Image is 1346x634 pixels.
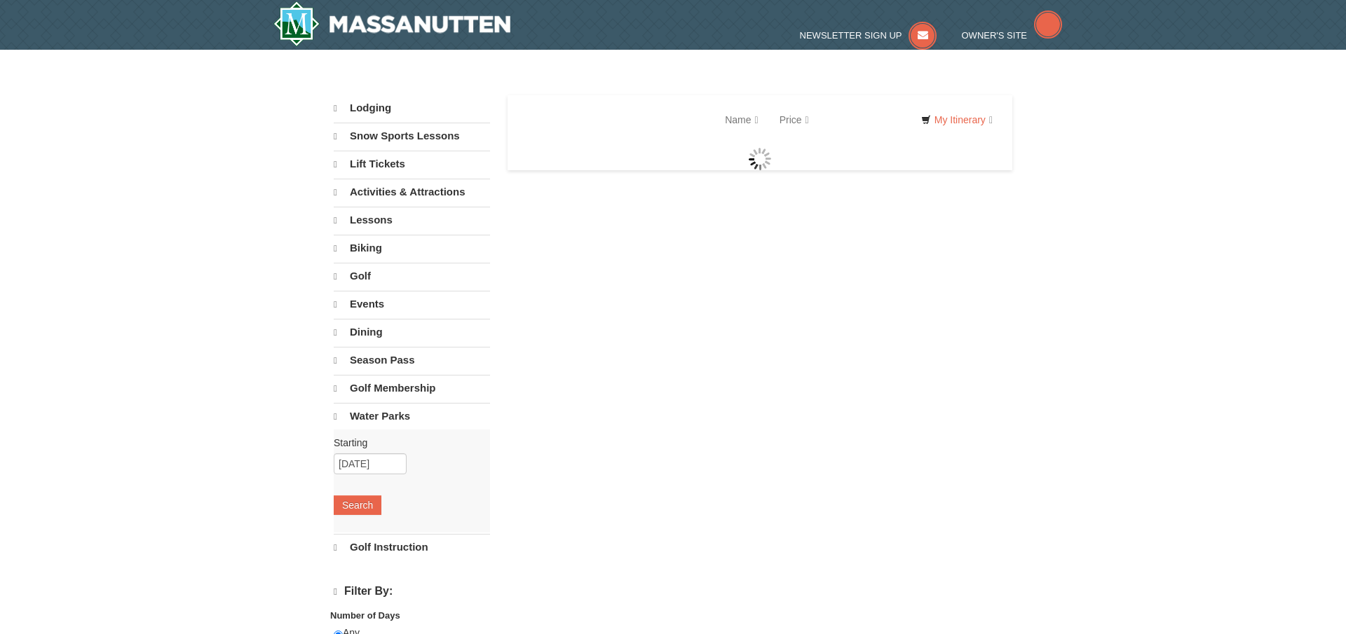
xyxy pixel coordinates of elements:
a: Lodging [334,95,490,121]
a: My Itinerary [912,109,1002,130]
a: Golf Membership [334,375,490,401]
a: Activities & Attractions [334,179,490,205]
a: Snow Sports Lessons [334,123,490,149]
a: Golf [334,263,490,289]
a: Dining [334,319,490,345]
label: Starting [334,436,480,450]
a: Lift Tickets [334,151,490,177]
a: Biking [334,235,490,261]
a: Water Parks [334,403,490,429]
a: Massanutten Resort [273,1,510,46]
a: Events [334,291,490,317]
a: Lessons [334,207,490,233]
h4: Filter By: [334,585,490,598]
a: Name [714,106,768,134]
a: Price [769,106,820,134]
a: Owner's Site [962,30,1063,41]
strong: Number of Days [330,610,400,621]
a: Season Pass [334,347,490,373]
a: Newsletter Sign Up [800,30,937,41]
span: Owner's Site [962,30,1028,41]
span: Newsletter Sign Up [800,30,902,41]
button: Search [334,495,381,515]
img: wait gif [749,148,771,170]
img: Massanutten Resort Logo [273,1,510,46]
a: Golf Instruction [334,534,490,560]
